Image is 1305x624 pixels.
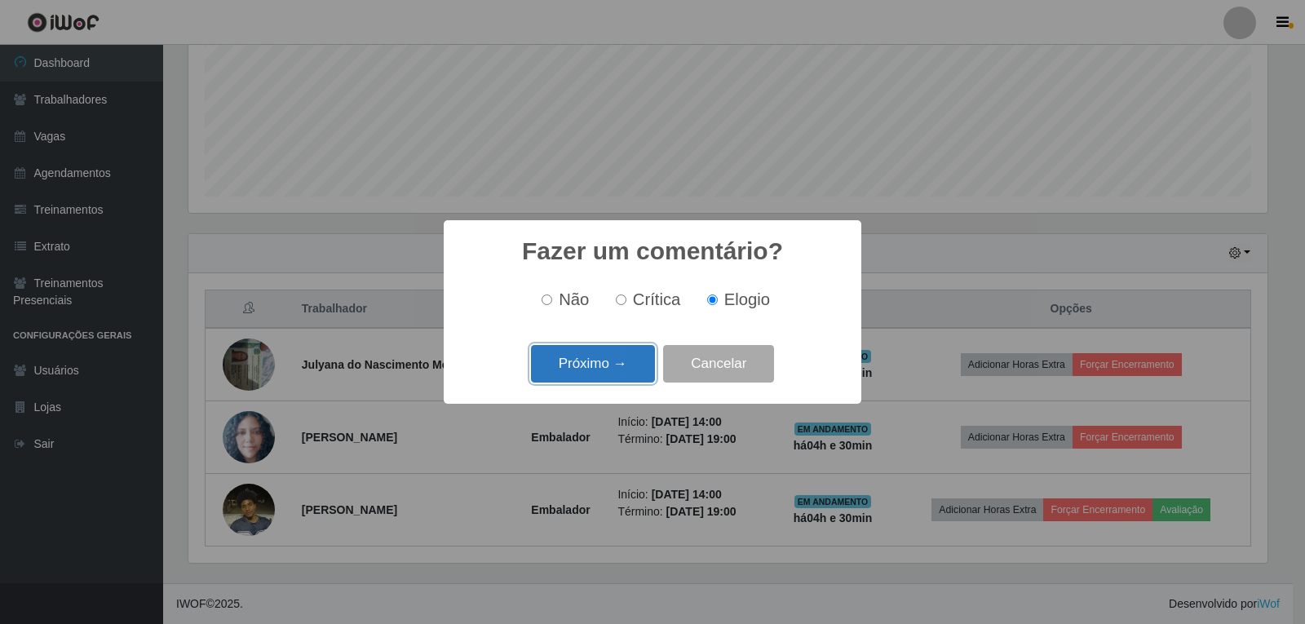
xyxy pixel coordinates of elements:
span: Não [559,290,589,308]
input: Elogio [707,294,718,305]
button: Cancelar [663,345,774,383]
span: Crítica [633,290,681,308]
span: Elogio [724,290,770,308]
input: Não [542,294,552,305]
h2: Fazer um comentário? [522,237,783,266]
button: Próximo → [531,345,655,383]
input: Crítica [616,294,626,305]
